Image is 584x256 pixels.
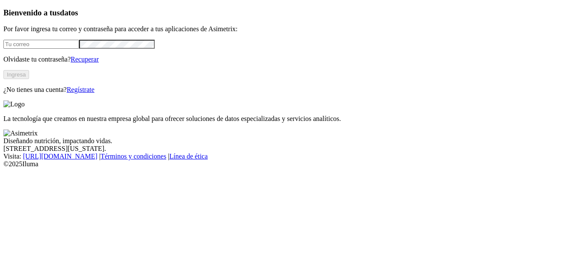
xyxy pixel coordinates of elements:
p: ¿No tienes una cuenta? [3,86,581,94]
p: Olvidaste tu contraseña? [3,56,581,63]
a: Línea de ética [169,153,208,160]
div: Diseñando nutrición, impactando vidas. [3,137,581,145]
input: Tu correo [3,40,79,49]
p: Por favor ingresa tu correo y contraseña para acceder a tus aplicaciones de Asimetrix: [3,25,581,33]
img: Asimetrix [3,129,38,137]
img: Logo [3,100,25,108]
span: datos [60,8,78,17]
a: Términos y condiciones [100,153,166,160]
a: Recuperar [71,56,99,63]
a: Regístrate [67,86,94,93]
div: [STREET_ADDRESS][US_STATE]. [3,145,581,153]
div: © 2025 Iluma [3,160,581,168]
div: Visita : | | [3,153,581,160]
h3: Bienvenido a tus [3,8,581,18]
button: Ingresa [3,70,29,79]
p: La tecnología que creamos en nuestra empresa global para ofrecer soluciones de datos especializad... [3,115,581,123]
a: [URL][DOMAIN_NAME] [23,153,97,160]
